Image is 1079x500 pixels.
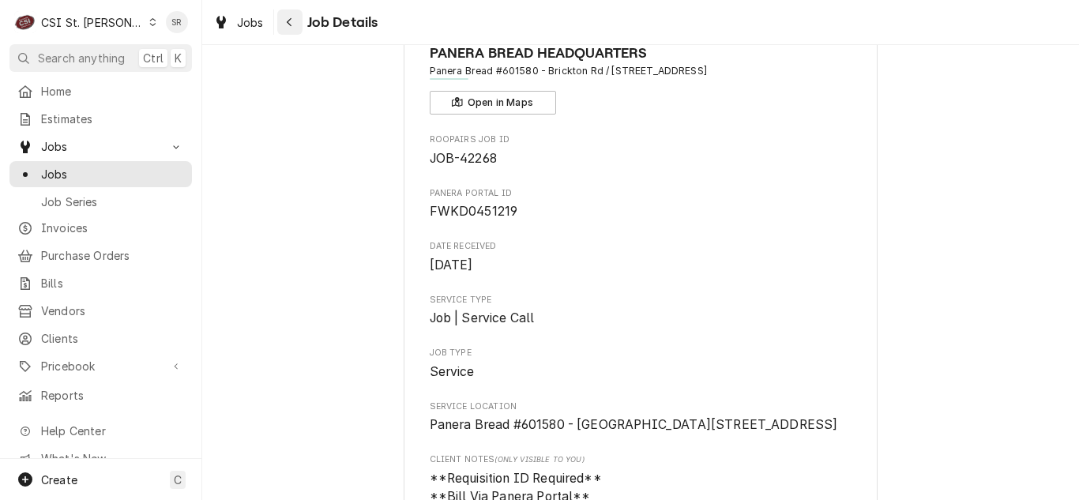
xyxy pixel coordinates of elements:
[41,247,184,264] span: Purchase Orders
[9,382,192,408] a: Reports
[430,363,852,382] span: Job Type
[9,445,192,472] a: Go to What's New
[41,330,184,347] span: Clients
[430,133,852,167] div: Roopairs Job ID
[9,325,192,352] a: Clients
[303,12,378,33] span: Job Details
[9,353,192,379] a: Go to Pricebook
[430,240,852,253] span: Date Received
[430,187,852,200] span: Panera Portal ID
[175,50,182,66] span: K
[430,417,838,432] span: Panera Bread #601580 - [GEOGRAPHIC_DATA][STREET_ADDRESS]
[430,204,518,219] span: FWKD0451219
[430,415,852,434] span: Service Location
[41,14,144,31] div: CSI St. [PERSON_NAME]
[430,310,535,325] span: Job | Service Call
[430,258,473,273] span: [DATE]
[430,347,852,381] div: Job Type
[9,106,192,132] a: Estimates
[430,91,556,115] button: Open in Maps
[430,294,852,328] div: Service Type
[9,270,192,296] a: Bills
[430,364,475,379] span: Service
[430,133,852,146] span: Roopairs Job ID
[237,14,264,31] span: Jobs
[38,50,125,66] span: Search anything
[9,215,192,241] a: Invoices
[430,187,852,221] div: Panera Portal ID
[430,294,852,306] span: Service Type
[166,11,188,33] div: Stephani Roth's Avatar
[9,189,192,215] a: Job Series
[430,453,852,466] span: Client Notes
[9,418,192,444] a: Go to Help Center
[430,400,852,434] div: Service Location
[430,400,852,413] span: Service Location
[430,151,497,166] span: JOB-42268
[41,111,184,127] span: Estimates
[430,43,852,64] span: Name
[41,358,160,374] span: Pricebook
[9,44,192,72] button: Search anythingCtrlK
[41,303,184,319] span: Vendors
[41,450,182,467] span: What's New
[41,423,182,439] span: Help Center
[14,11,36,33] div: CSI St. Louis's Avatar
[430,256,852,275] span: Date Received
[9,78,192,104] a: Home
[174,472,182,488] span: C
[166,11,188,33] div: SR
[41,387,184,404] span: Reports
[41,220,184,236] span: Invoices
[41,194,184,210] span: Job Series
[41,166,184,182] span: Jobs
[9,242,192,269] a: Purchase Orders
[207,9,270,36] a: Jobs
[430,202,852,221] span: Panera Portal ID
[430,309,852,328] span: Service Type
[41,83,184,100] span: Home
[9,298,192,324] a: Vendors
[430,347,852,359] span: Job Type
[9,161,192,187] a: Jobs
[14,11,36,33] div: C
[430,64,852,78] span: Address
[430,240,852,274] div: Date Received
[430,43,852,115] div: Client Information
[277,9,303,35] button: Navigate back
[494,455,584,464] span: (Only Visible to You)
[430,149,852,168] span: Roopairs Job ID
[41,138,160,155] span: Jobs
[143,50,164,66] span: Ctrl
[41,473,77,487] span: Create
[41,275,184,291] span: Bills
[9,133,192,160] a: Go to Jobs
